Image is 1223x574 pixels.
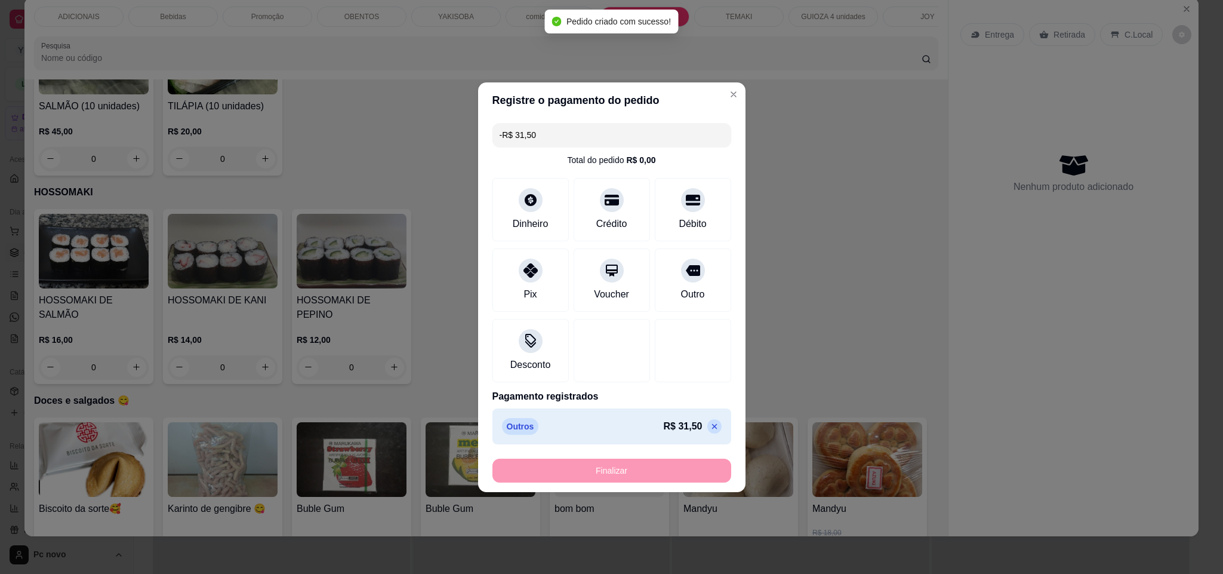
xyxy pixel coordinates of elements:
[502,418,539,435] p: Outros
[513,217,549,231] div: Dinheiro
[594,287,629,302] div: Voucher
[679,217,706,231] div: Débito
[626,154,655,166] div: R$ 0,00
[724,85,743,104] button: Close
[567,154,655,166] div: Total do pedido
[492,389,731,404] p: Pagamento registrados
[566,17,671,26] span: Pedido criado com sucesso!
[478,82,745,118] header: Registre o pagamento do pedido
[500,123,724,147] input: Ex.: hambúrguer de cordeiro
[510,358,551,372] div: Desconto
[664,419,703,434] p: R$ 31,50
[596,217,627,231] div: Crédito
[680,287,704,302] div: Outro
[523,287,537,302] div: Pix
[552,17,562,26] span: check-circle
